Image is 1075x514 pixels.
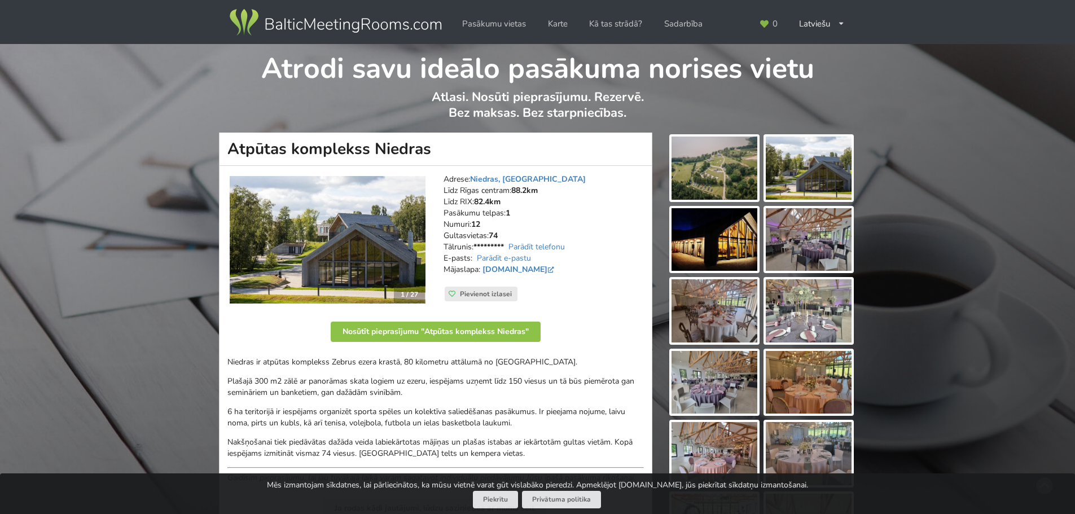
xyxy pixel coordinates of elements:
a: Pasākumu vietas [454,13,534,35]
img: Atpūtas komplekss Niedras | Dobeles novads | Pasākumu vieta - galerijas bilde [672,422,757,485]
p: Nakšņošanai tiek piedāvātas dažāda veida labiekārtotas mājiņas un plašas istabas ar iekārtotām gu... [227,437,644,459]
h1: Atrodi savu ideālo pasākuma norises vietu [220,44,855,87]
p: Plašajā 300 m2 zālē ar panorāmas skata logiem uz ezeru, iespējams uzņemt līdz 150 viesus un tā bū... [227,376,644,398]
a: Parādīt telefonu [508,241,565,252]
em: Gaidīsim pieprasījumu, lai jau tuvākajā laikā varam sagatavot individuālu piedāvājumu Jūsu īpašā ... [227,472,635,483]
img: Atpūtas komplekss Niedras | Dobeles novads | Pasākumu vieta - galerijas bilde [672,137,757,200]
button: Nosūtīt pieprasījumu "Atpūtas komplekss Niedras" [331,322,541,342]
strong: 74 [489,230,498,241]
a: Viesu nams | Dobeles novads | Atpūtas komplekss Niedras 1 / 27 [230,176,425,304]
img: Atpūtas komplekss Niedras | Dobeles novads | Pasākumu vieta - galerijas bilde [766,351,852,414]
strong: 82.4km [474,196,501,207]
img: Atpūtas komplekss Niedras | Dobeles novads | Pasākumu vieta - galerijas bilde [672,351,757,414]
p: Atlasi. Nosūti pieprasījumu. Rezervē. Bez maksas. Bez starpniecības. [220,89,855,133]
img: Atpūtas komplekss Niedras | Dobeles novads | Pasākumu vieta - galerijas bilde [672,279,757,342]
address: Adrese: Līdz Rīgas centram: Līdz RIX: Pasākumu telpas: Numuri: Gultasvietas: Tālrunis: E-pasts: M... [444,174,644,287]
img: Atpūtas komplekss Niedras | Dobeles novads | Pasākumu vieta - galerijas bilde [672,208,757,271]
img: Baltic Meeting Rooms [227,7,444,38]
a: Karte [540,13,576,35]
p: 6 ha teritorijā ir iespējams organizēt sporta spēles un kolektīva saliedēšanas pasākumus. Ir piee... [227,406,644,429]
h1: Atpūtas komplekss Niedras [219,133,652,166]
span: Pievienot izlasei [460,289,512,298]
img: Atpūtas komplekss Niedras | Dobeles novads | Pasākumu vieta - galerijas bilde [766,279,852,342]
img: Atpūtas komplekss Niedras | Dobeles novads | Pasākumu vieta - galerijas bilde [766,422,852,485]
strong: 1 [506,208,510,218]
div: 1 / 27 [394,286,425,303]
img: Atpūtas komplekss Niedras | Dobeles novads | Pasākumu vieta - galerijas bilde [766,208,852,271]
span: 0 [773,20,778,28]
a: [DOMAIN_NAME] [482,264,556,275]
strong: 88.2km [511,185,538,196]
button: Piekrītu [473,491,518,508]
a: Sadarbība [656,13,710,35]
div: Latviešu [791,13,853,35]
img: Atpūtas komplekss Niedras | Dobeles novads | Pasākumu vieta - galerijas bilde [766,137,852,200]
strong: 12 [471,219,480,230]
a: Kā tas strādā? [581,13,650,35]
p: Niedras ir atpūtas komplekss Zebrus ezera krastā, 80 kilometru attālumā no [GEOGRAPHIC_DATA]. [227,357,644,368]
a: Privātuma politika [522,491,601,508]
a: Parādīt e-pastu [477,253,531,263]
img: Viesu nams | Dobeles novads | Atpūtas komplekss Niedras [230,176,425,304]
a: Niedras, [GEOGRAPHIC_DATA] [470,174,586,184]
